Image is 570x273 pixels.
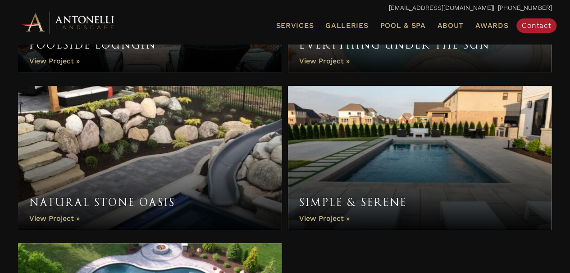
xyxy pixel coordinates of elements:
[272,20,317,31] a: Services
[380,21,425,30] span: Pool & Spa
[376,20,429,31] a: Pool & Spa
[18,2,552,14] p: | [PHONE_NUMBER]
[475,21,508,30] span: Awards
[522,21,551,30] span: Contact
[325,21,368,30] span: Galleries
[18,10,117,35] img: Antonelli Horizontal Logo
[516,18,556,33] a: Contact
[472,20,512,31] a: Awards
[276,22,314,29] span: Services
[437,22,464,29] span: About
[433,20,467,31] a: About
[322,20,372,31] a: Galleries
[389,4,493,11] a: [EMAIL_ADDRESS][DOMAIN_NAME]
